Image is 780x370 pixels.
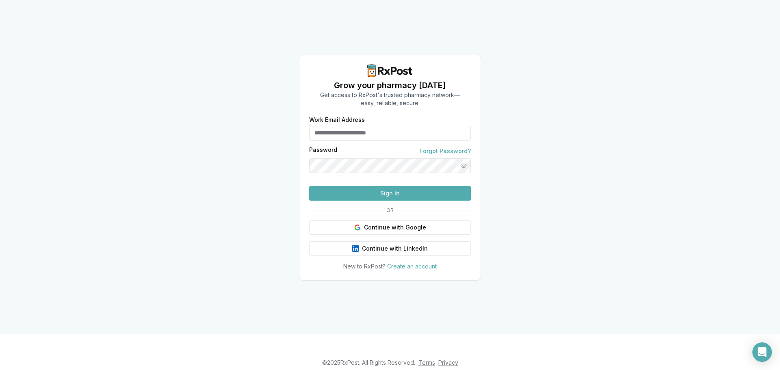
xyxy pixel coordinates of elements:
button: Show password [456,158,471,173]
a: Forgot Password? [420,147,471,155]
span: OR [383,207,397,214]
label: Work Email Address [309,117,471,123]
button: Continue with LinkedIn [309,241,471,256]
label: Password [309,147,337,155]
img: RxPost Logo [364,64,416,77]
a: Terms [418,359,435,366]
div: Open Intercom Messenger [752,342,772,362]
a: Create an account [387,263,437,270]
button: Continue with Google [309,220,471,235]
img: LinkedIn [352,245,359,252]
a: Privacy [438,359,458,366]
p: Get access to RxPost's trusted pharmacy network— easy, reliable, secure. [320,91,460,107]
h1: Grow your pharmacy [DATE] [320,80,460,91]
img: Google [354,224,361,231]
span: New to RxPost? [343,263,386,270]
button: Sign In [309,186,471,201]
